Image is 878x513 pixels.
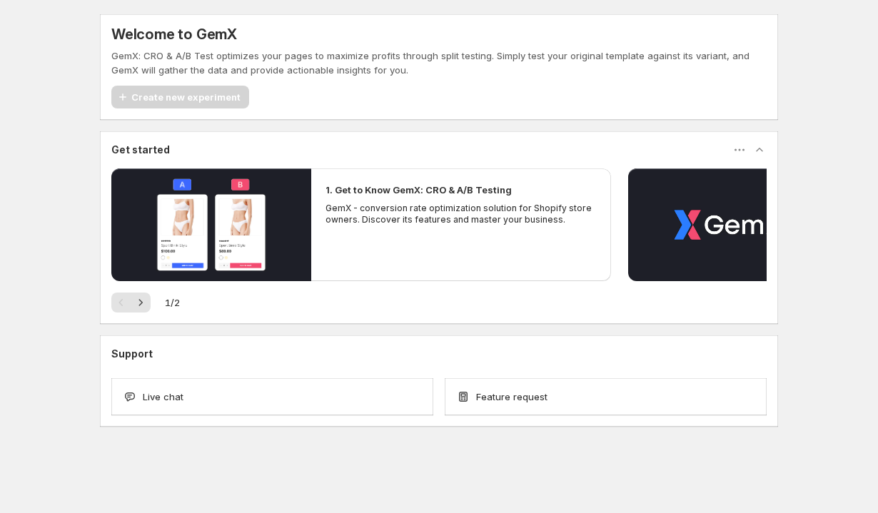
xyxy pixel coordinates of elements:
p: GemX: CRO & A/B Test optimizes your pages to maximize profits through split testing. Simply test ... [111,49,767,77]
h2: 1. Get to Know GemX: CRO & A/B Testing [326,183,512,197]
p: GemX - conversion rate optimization solution for Shopify store owners. Discover its features and ... [326,203,597,225]
span: 1 / 2 [165,295,180,310]
h3: Get started [111,143,170,157]
span: Feature request [476,390,548,404]
h3: Support [111,347,153,361]
span: Live chat [143,390,183,404]
h5: Welcome to GemX [111,26,237,43]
